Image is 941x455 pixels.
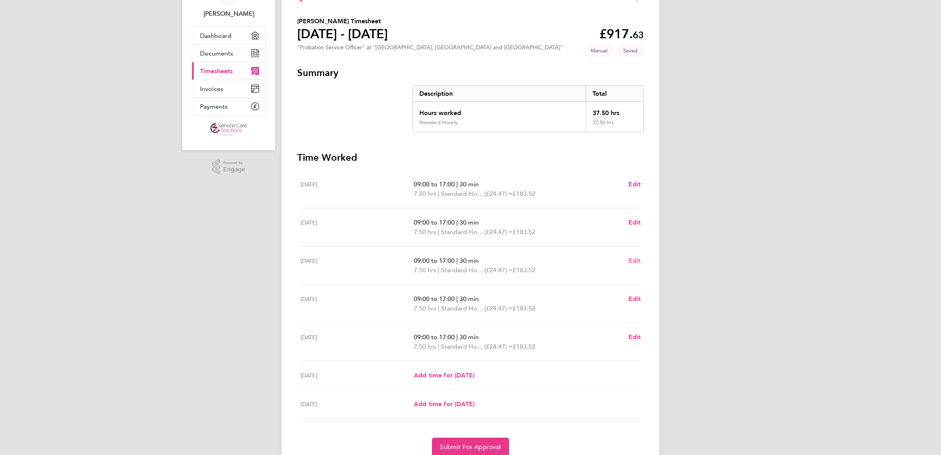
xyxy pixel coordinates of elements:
[419,119,458,126] div: Standard Hourly
[456,219,458,226] span: |
[192,62,265,80] a: Timesheets
[459,180,479,188] span: 30 min
[192,27,265,44] a: Dashboard
[628,219,641,226] span: Edit
[628,332,641,342] a: Edit
[628,180,641,188] span: Edit
[617,44,644,57] span: This timesheet is Saved.
[414,399,474,409] a: Add time for [DATE]
[300,218,414,237] div: [DATE]
[210,123,247,136] img: servicecare-logo-retina.png
[441,304,484,313] span: Standard Hourly
[628,180,641,189] a: Edit
[414,228,436,236] span: 7.50 hrs
[441,342,484,351] span: Standard Hourly
[297,151,644,164] h3: Time Worked
[484,228,513,236] span: (£24.47) =
[200,32,232,39] span: Dashboard
[513,305,535,312] span: £183.52
[438,343,439,350] span: |
[192,80,265,97] a: Invoices
[484,343,513,350] span: (£24.47) =
[414,190,436,197] span: 7.50 hrs
[513,343,535,350] span: £183.52
[513,190,535,197] span: £183.52
[192,98,265,115] a: Payments
[200,85,223,93] span: Invoices
[414,295,455,303] span: 09:00 to 17:00
[456,180,458,188] span: |
[300,371,414,380] div: [DATE]
[484,190,513,197] span: (£24.47) =
[297,26,388,42] h1: [DATE] - [DATE]
[192,45,265,62] a: Documents
[586,119,643,132] div: 37.50 hrs
[628,295,641,303] span: Edit
[628,256,641,266] a: Edit
[414,257,455,264] span: 09:00 to 17:00
[513,228,535,236] span: £183.52
[192,123,266,136] a: Go to home page
[297,44,563,51] div: "Probation Service Officer" at "[GEOGRAPHIC_DATA], [GEOGRAPHIC_DATA] and [GEOGRAPHIC_DATA]"
[456,333,458,341] span: |
[297,67,644,79] h3: Summary
[413,86,586,102] div: Description
[441,189,484,199] span: Standard Hourly
[441,227,484,237] span: Standard Hourly
[456,257,458,264] span: |
[223,166,245,173] span: Engage
[414,266,436,274] span: 7.50 hrs
[300,399,414,409] div: [DATE]
[628,218,641,227] a: Edit
[459,219,479,226] span: 30 min
[438,305,439,312] span: |
[212,160,246,175] a: Powered byEngage
[300,294,414,313] div: [DATE]
[628,294,641,304] a: Edit
[414,400,474,408] span: Add time for [DATE]
[200,50,233,57] span: Documents
[459,295,479,303] span: 30 min
[459,333,479,341] span: 30 min
[413,85,644,132] div: Summary
[586,86,643,102] div: Total
[441,266,484,275] span: Standard Hourly
[192,9,266,19] span: Rahnee Coombs
[300,180,414,199] div: [DATE]
[414,371,474,379] span: Add time for [DATE]
[413,102,586,119] div: Hours worked
[633,29,644,41] span: 63
[200,103,228,110] span: Payments
[223,160,245,166] span: Powered by
[297,17,388,26] h2: [PERSON_NAME] Timesheet
[438,190,439,197] span: |
[300,332,414,351] div: [DATE]
[414,343,436,350] span: 7.50 hrs
[438,266,439,274] span: |
[414,371,474,380] a: Add time for [DATE]
[628,333,641,341] span: Edit
[484,305,513,312] span: (£24.47) =
[414,219,455,226] span: 09:00 to 17:00
[599,26,644,41] app-decimal: £917.
[628,257,641,264] span: Edit
[459,257,479,264] span: 30 min
[414,180,455,188] span: 09:00 to 17:00
[414,305,436,312] span: 7.50 hrs
[440,443,501,451] span: Submit For Approval
[584,44,614,57] span: This timesheet was manually created.
[438,228,439,236] span: |
[300,256,414,275] div: [DATE]
[414,333,455,341] span: 09:00 to 17:00
[513,266,535,274] span: £183.52
[200,67,233,75] span: Timesheets
[456,295,458,303] span: |
[484,266,513,274] span: (£24.47) =
[586,102,643,119] div: 37.50 hrs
